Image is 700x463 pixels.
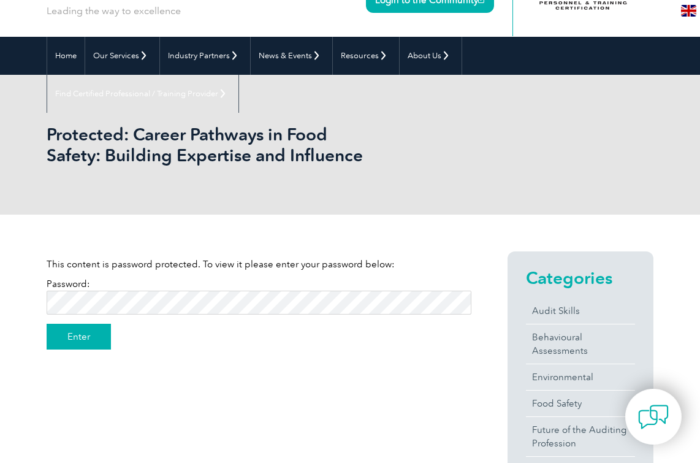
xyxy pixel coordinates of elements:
p: Leading the way to excellence [47,4,181,18]
input: Password: [47,291,471,315]
a: Behavioural Assessments [526,324,635,364]
a: Industry Partners [160,37,250,75]
a: Resources [333,37,399,75]
a: About Us [400,37,462,75]
a: Audit Skills [526,298,635,324]
a: Find Certified Professional / Training Provider [47,75,238,113]
a: Food Safety [526,391,635,416]
label: Password: [47,278,471,308]
img: en [681,5,696,17]
p: This content is password protected. To view it please enter your password below: [47,258,471,271]
a: Home [47,37,85,75]
a: Environmental [526,364,635,390]
input: Enter [47,324,111,350]
h2: Categories [526,268,635,288]
a: Our Services [85,37,159,75]
img: contact-chat.png [638,402,669,432]
a: News & Events [251,37,332,75]
a: Future of the Auditing Profession [526,417,635,456]
h1: Protected: Career Pathways in Food Safety: Building Expertise and Influence [47,124,381,166]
